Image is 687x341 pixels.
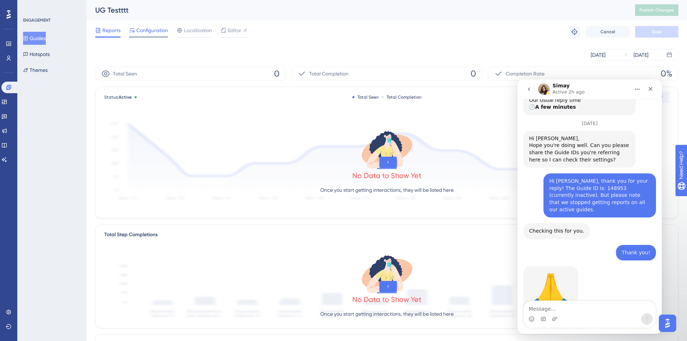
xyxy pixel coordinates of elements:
[382,94,422,100] div: Total Completion
[113,69,137,78] span: Total Seen
[104,94,132,100] span: Status:
[184,26,212,35] span: Localization
[635,26,678,38] button: Save
[17,2,45,10] span: Need Help?
[652,29,662,35] span: Save
[23,64,48,77] button: Themes
[471,68,476,79] span: 0
[639,7,674,13] span: Publish Changes
[657,312,678,334] iframe: UserGuiding AI Assistant Launcher
[506,69,545,78] span: Completion Rate
[320,186,454,194] p: Once you start getting interactions, they will be listed here
[352,94,379,100] div: Total Seen
[274,68,279,79] span: 0
[635,4,678,16] button: Publish Changes
[591,51,605,59] div: [DATE]
[23,48,50,61] button: Hotspots
[634,51,648,59] div: [DATE]
[23,17,50,23] div: ENGAGEMENT
[661,68,672,79] span: 0%
[518,79,662,334] iframe: Intercom live chat
[320,310,454,318] p: Once you start getting interactions, they will be listed here
[309,69,348,78] span: Total Completion
[136,26,168,35] span: Configuration
[119,95,132,100] span: Active
[228,26,241,35] span: Editor
[352,294,422,305] div: No Data to Show Yet
[102,26,120,35] span: Reports
[600,29,615,35] span: Cancel
[95,5,617,15] div: UG Testttt
[104,230,158,239] div: Total Step Completions
[352,170,422,181] div: No Data to Show Yet
[586,26,629,38] button: Cancel
[23,32,46,45] button: Guides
